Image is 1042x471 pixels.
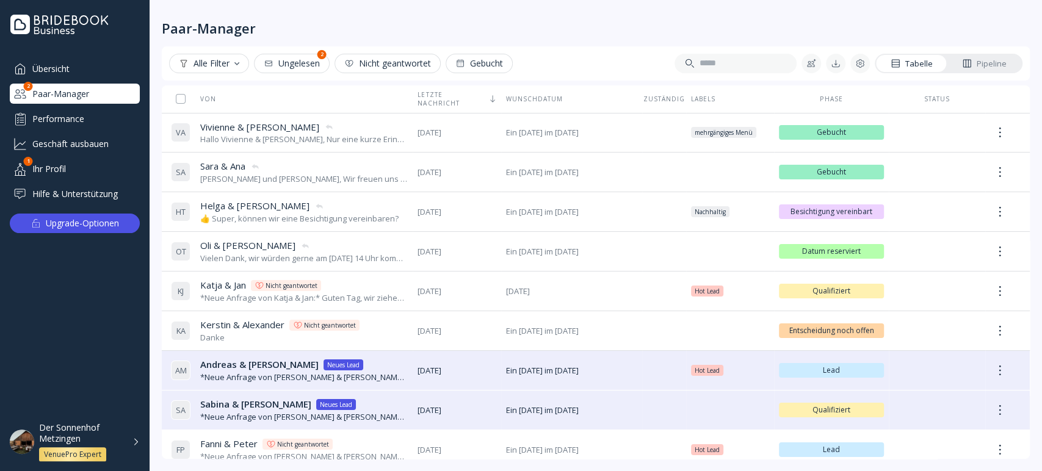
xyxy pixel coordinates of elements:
span: Sabina & [PERSON_NAME] [200,398,311,411]
div: O T [171,242,190,261]
div: Zuständig [647,95,681,103]
a: Performance [10,109,140,129]
div: Neues Lead [327,360,360,370]
div: 1 [24,157,33,166]
div: Wunschdatum [506,95,637,103]
div: Vielen Dank, wir würden gerne am [DATE] 14 Uhr kommen. [200,253,408,264]
a: Ihr Profil1 [10,159,140,179]
div: Labels [691,95,769,103]
div: S A [171,162,190,182]
span: Ein [DATE] im [DATE] [506,365,637,376]
button: Alle Filter [169,54,249,73]
span: [DATE] [418,127,496,138]
a: Übersicht [10,59,140,79]
span: Ein [DATE] im [DATE] [506,444,637,456]
div: Neues Lead [320,400,352,409]
span: [DATE] [418,404,496,416]
span: Hot Lead [695,365,720,375]
a: Hilfe & Unterstützung [10,184,140,204]
span: Oli & [PERSON_NAME] [200,239,295,252]
span: Hot Lead [695,286,720,296]
button: Nicht geantwortet [335,54,441,73]
div: Von [171,95,216,103]
div: K A [171,321,190,340]
div: *Neue Anfrage von [PERSON_NAME] & [PERSON_NAME]:* Guten Tag, wir ziehen Ihren Veranstaltungsort f... [200,451,408,462]
span: Nachhaltig [695,207,726,217]
div: Alle Filter [179,59,239,68]
span: Qualifiziert [784,286,879,296]
div: VenuePro Expert [44,450,101,459]
span: Ein [DATE] im [DATE] [506,325,637,337]
div: F P [171,440,190,459]
span: Fanni & Peter [200,437,258,450]
div: V A [171,123,190,142]
span: Entscheidung noch offen [784,326,879,336]
span: [DATE] [506,286,637,297]
a: Paar-Manager2 [10,84,140,104]
div: Hallo Vivienne & [PERSON_NAME], Nur eine kurze Erinnerung, dass eure nächste Hochzeitszahlung am ... [200,134,408,145]
div: H T [171,202,190,221]
span: Ein [DATE] im [DATE] [506,246,637,257]
span: Katja & Jan [200,279,246,292]
div: Der Sonnenhof Metzingen [39,422,125,444]
div: 👍 Super, können wir eine Besichtigung vereinbaren? [200,213,399,225]
span: Qualifiziert [784,405,879,415]
span: mehrgängiges Menü [695,128,753,137]
button: Gebucht [446,54,513,73]
div: Paar-Manager [162,20,256,37]
div: A M [171,361,190,380]
span: [DATE] [418,365,496,376]
div: S A [171,400,190,420]
div: Gebucht [455,59,503,68]
span: Gebucht [784,128,879,137]
span: Gebucht [784,167,879,177]
span: Ein [DATE] im [DATE] [506,167,637,178]
div: *Neue Anfrage von Katja & Jan:* Guten Tag, wir ziehen Ihren Veranstaltungsort für unsere Hochzeit... [200,292,408,304]
div: 2 [317,50,327,59]
span: Lead [784,445,879,455]
button: Upgrade-Optionen [10,214,140,233]
div: *Neue Anfrage von [PERSON_NAME] & [PERSON_NAME]:* Guten Tag, wir ziehen Ihren Veranstaltungsort f... [200,411,408,423]
div: 2 [24,82,33,91]
button: Ungelesen [254,54,330,73]
span: [DATE] [418,246,496,257]
div: Nicht geantwortet [277,439,329,449]
div: K J [171,281,190,301]
span: [DATE] [418,325,496,337]
div: Phase [779,95,884,103]
div: Pipeline [962,58,1007,70]
div: Ungelesen [264,59,320,68]
div: [PERSON_NAME] und [PERSON_NAME], Wir freuen uns darauf, euch an eurem großen Tag begrüßen zu dürf... [200,173,408,185]
span: Ein [DATE] im [DATE] [506,206,637,218]
img: dpr=2,fit=cover,g=face,w=48,h=48 [10,430,34,454]
span: Vivienne & [PERSON_NAME] [200,121,319,134]
span: Hot Lead [695,445,720,455]
div: Letzte Nachricht [418,90,496,108]
div: Upgrade-Optionen [46,215,119,232]
span: Besichtigung vereinbart [784,207,879,217]
span: Datum reserviert [784,246,879,256]
div: Status [894,95,981,103]
div: Nicht geantwortet [304,320,356,330]
span: [DATE] [418,444,496,456]
div: Paar-Manager [10,84,140,104]
div: Ihr Profil [10,159,140,179]
div: Nicht geantwortet [266,281,317,290]
span: Sara & Ana [200,160,245,173]
div: Danke [200,332,360,343]
span: [DATE] [418,167,496,178]
div: *Neue Anfrage von [PERSON_NAME] & [PERSON_NAME]:* Guten Tag, wir ziehen Ihren Veranstaltungsort f... [200,372,408,383]
span: [DATE] [418,286,496,297]
span: Kerstin & Alexander [200,318,284,331]
span: Andreas & [PERSON_NAME] [200,358,319,371]
span: Lead [784,365,879,375]
span: Ein [DATE] im [DATE] [506,404,637,416]
span: Ein [DATE] im [DATE] [506,127,637,138]
div: Tabelle [891,58,933,70]
span: [DATE] [418,206,496,218]
a: Geschäft ausbauen [10,134,140,154]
